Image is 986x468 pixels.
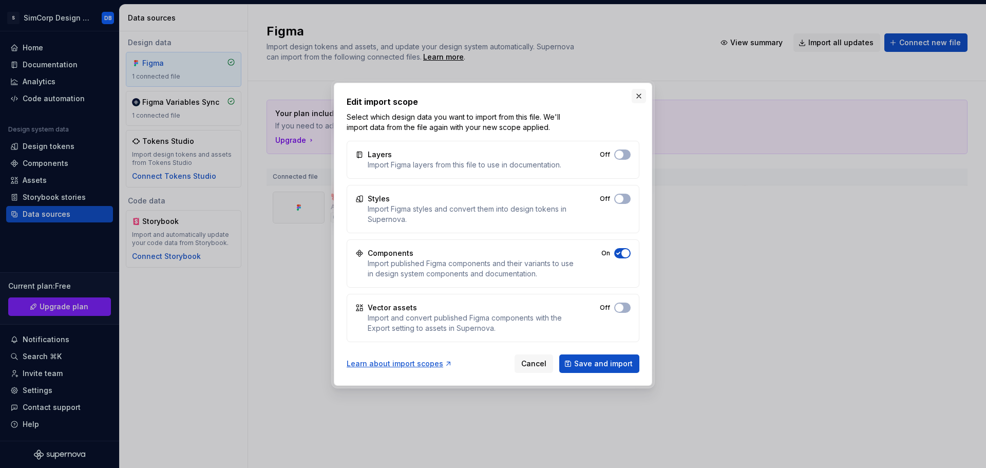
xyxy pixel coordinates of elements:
[521,359,546,369] span: Cancel
[368,204,573,224] div: Import Figma styles and convert them into design tokens in Supernova.
[368,313,573,333] div: Import and convert published Figma components with the Export setting to assets in Supernova.
[600,195,610,203] label: Off
[515,354,553,373] button: Cancel
[574,359,633,369] span: Save and import
[368,160,561,170] div: Import Figma layers from this file to use in documentation.
[368,248,413,258] div: Components
[368,258,575,279] div: Import published Figma components and their variants to use in design system components and docum...
[559,354,639,373] button: Save and import
[347,359,452,369] a: Learn about import scopes
[368,303,417,313] div: Vector assets
[600,304,610,312] label: Off
[347,96,639,108] h2: Edit import scope
[368,194,390,204] div: Styles
[347,112,570,133] p: Select which design data you want to import from this file. We'll import data from the file again...
[368,149,392,160] div: Layers
[601,249,610,257] label: On
[600,151,610,159] label: Off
